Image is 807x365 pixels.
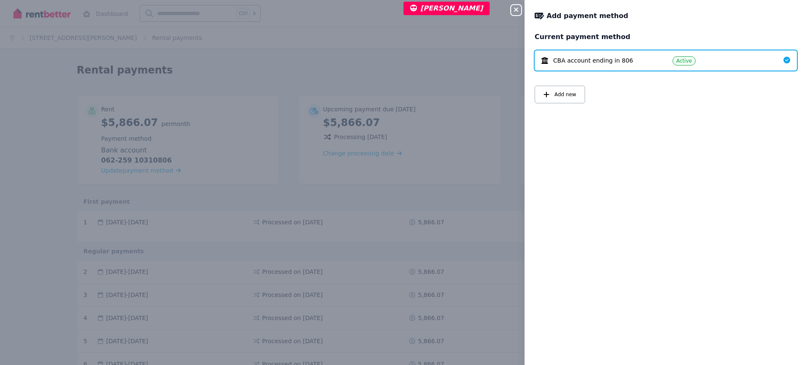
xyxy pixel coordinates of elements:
button: Add new [535,86,585,103]
span: CBA account ending in 806 [553,56,633,65]
span: Add payment method [547,11,628,21]
span: Active [676,58,692,64]
span: Add new [554,91,576,98]
h2: Current payment method [535,32,797,42]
